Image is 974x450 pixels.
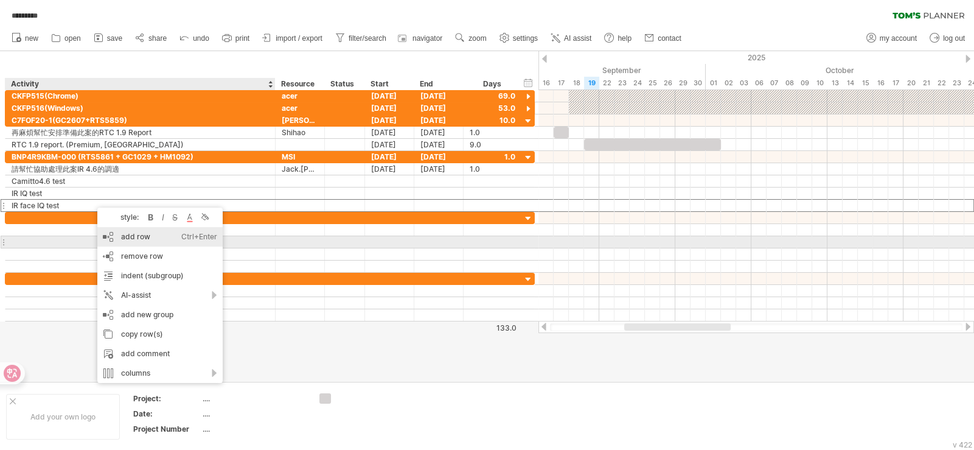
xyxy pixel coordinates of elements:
[470,127,515,138] div: 1.0
[675,77,690,90] div: Monday, 29 September 2025
[934,77,949,90] div: Wednesday, 22 October 2025
[812,77,827,90] div: Friday, 10 October 2025
[880,34,917,43] span: my account
[873,77,888,90] div: Thursday, 16 October 2025
[365,102,414,114] div: [DATE]
[863,30,920,46] a: my account
[660,77,675,90] div: Friday, 26 September 2025
[12,151,269,163] div: BNP4R9KBM-000 (RTS5861 + GC1029 + HM1092)
[148,34,167,43] span: share
[203,393,305,404] div: ....
[365,139,414,150] div: [DATE]
[414,90,464,102] div: [DATE]
[64,34,81,43] span: open
[858,77,873,90] div: Wednesday, 15 October 2025
[97,325,223,344] div: copy row(s)
[281,78,318,90] div: Resource
[365,151,414,163] div: [DATE]
[121,251,163,261] span: remove row
[48,30,85,46] a: open
[97,305,223,325] div: add new group
[25,34,38,43] span: new
[176,30,213,46] a: undo
[468,34,486,43] span: zoom
[584,77,599,90] div: Friday, 19 September 2025
[332,30,390,46] a: filter/search
[919,77,934,90] div: Tuesday, 21 October 2025
[91,30,126,46] a: save
[888,77,903,90] div: Friday, 17 October 2025
[953,440,972,449] div: v 422
[513,34,538,43] span: settings
[641,30,685,46] a: contact
[107,34,122,43] span: save
[564,34,591,43] span: AI assist
[614,77,630,90] div: Tuesday, 23 September 2025
[496,30,541,46] a: settings
[464,323,517,332] div: 133.0
[133,424,200,434] div: Project Number
[599,77,614,90] div: Monday, 22 September 2025
[276,34,322,43] span: import / export
[12,139,269,150] div: RTC 1.9 report. (Premium, [GEOGRAPHIC_DATA])
[370,78,407,90] div: Start
[365,114,414,126] div: [DATE]
[548,30,595,46] a: AI assist
[414,127,464,138] div: [DATE]
[569,77,584,90] div: Thursday, 18 September 2025
[365,127,414,138] div: [DATE]
[12,163,269,175] div: 請幫忙協助處理此案IR 4.6的調適
[658,34,681,43] span: contact
[11,78,268,90] div: Activity
[412,34,442,43] span: navigator
[102,213,145,222] div: style:
[463,78,521,90] div: Days
[282,151,318,163] div: MSI
[782,77,797,90] div: Wednesday, 8 October 2025
[97,286,223,305] div: AI-assist
[927,30,969,46] a: log out
[736,77,751,90] div: Friday, 3 October 2025
[827,77,843,90] div: Monday, 13 October 2025
[12,200,269,211] div: IR face IQ test
[414,114,464,126] div: [DATE]
[193,34,209,43] span: undo
[97,344,223,364] div: add comment
[538,77,554,90] div: Tuesday, 16 September 2025
[12,127,269,138] div: 再麻煩幫忙安排準備此案的RTC 1.9 Report
[645,77,660,90] div: Thursday, 25 September 2025
[12,188,269,199] div: IR IQ test
[349,34,386,43] span: filter/search
[97,227,223,247] div: add row
[282,114,318,126] div: [PERSON_NAME]
[371,64,706,77] div: September 2025
[721,77,736,90] div: Thursday, 2 October 2025
[259,30,326,46] a: import / export
[12,114,269,126] div: C7FOF20-1(GC2607+RTS5859)
[203,424,305,434] div: ....
[133,409,200,419] div: Date:
[12,175,269,187] div: Camitto4.6 test
[706,77,721,90] div: Wednesday, 1 October 2025
[396,30,446,46] a: navigator
[690,77,706,90] div: Tuesday, 30 September 2025
[330,78,358,90] div: Status
[797,77,812,90] div: Thursday, 9 October 2025
[470,163,515,175] div: 1.0
[601,30,635,46] a: help
[554,77,569,90] div: Wednesday, 17 September 2025
[414,163,464,175] div: [DATE]
[903,77,919,90] div: Monday, 20 October 2025
[6,394,120,440] div: Add your own logo
[470,139,515,150] div: 9.0
[843,77,858,90] div: Tuesday, 14 October 2025
[420,78,456,90] div: End
[943,34,965,43] span: log out
[132,30,170,46] a: share
[617,34,631,43] span: help
[219,30,253,46] a: print
[282,163,318,175] div: Jack.[PERSON_NAME] <[EMAIL_ADDRESS][DOMAIN_NAME]>
[133,393,200,404] div: Project:
[365,163,414,175] div: [DATE]
[181,227,217,247] div: Ctrl+Enter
